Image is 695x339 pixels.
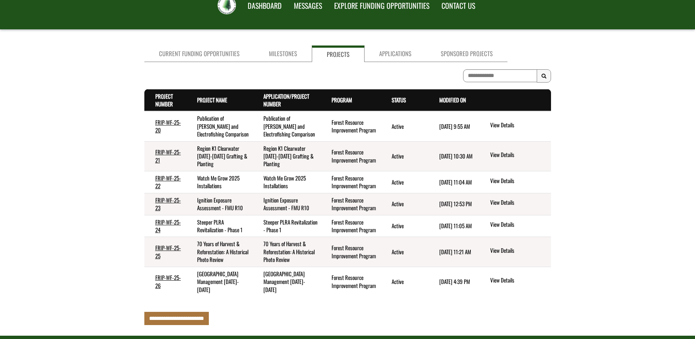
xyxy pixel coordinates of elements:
[186,267,252,296] td: Swan Hills Campground Management 2025-2030
[428,267,478,296] td: 4/25/2025 4:39 PM
[144,267,186,296] td: FRIP-WF-25-26
[381,267,428,296] td: Active
[186,237,252,267] td: 70 Years of Harvest & Reforestation: A Historical Photo Review
[252,111,321,141] td: Publication of eDNA and Electrofishing Comparison
[186,193,252,215] td: Ignition Exposure Assessment - FMU R10
[144,171,186,193] td: FRIP-WF-25-22
[321,267,381,296] td: Forest Resource Improvement Program
[144,111,186,141] td: FRIP-WF-25-20
[478,111,551,141] td: action menu
[537,69,551,83] button: Search Results
[478,237,551,267] td: action menu
[312,45,365,62] a: Projects
[155,92,173,108] a: Project Number
[439,222,472,230] time: [DATE] 11:05 AM
[490,276,548,285] a: View details
[381,141,428,171] td: Active
[252,237,321,267] td: 70 Years of Harvest & Reforestation: A Historical Photo Review
[252,171,321,193] td: Watch Me Grow 2025 Installations
[186,111,252,141] td: Publication of eDNA and Electrofishing Comparison
[155,218,181,234] a: FRIP-WF-25-24
[321,193,381,215] td: Forest Resource Improvement Program
[155,148,181,164] a: FRIP-WF-25-21
[381,171,428,193] td: Active
[252,193,321,215] td: Ignition Exposure Assessment - FMU R10
[321,237,381,267] td: Forest Resource Improvement Program
[365,45,426,62] a: Applications
[197,96,227,104] a: Project Name
[186,215,252,237] td: Steeper PLRA Revitalization - Phase 1
[490,121,548,130] a: View details
[439,248,471,256] time: [DATE] 11:21 AM
[155,196,181,212] a: FRIP-WF-25-23
[490,198,548,207] a: View details
[155,174,181,190] a: FRIP-WF-25-22
[428,111,478,141] td: 1/30/2025 9:55 AM
[439,96,466,104] a: Modified On
[490,247,548,255] a: View details
[439,178,472,186] time: [DATE] 11:04 AM
[144,141,186,171] td: FRIP-WF-25-21
[144,237,186,267] td: FRIP-WF-25-25
[439,200,472,208] time: [DATE] 12:53 PM
[332,96,352,104] a: Program
[144,193,186,215] td: FRIP-WF-25-23
[254,45,312,62] a: Milestones
[428,193,478,215] td: 5/29/2025 12:53 PM
[381,193,428,215] td: Active
[144,215,186,237] td: FRIP-WF-25-24
[490,220,548,229] a: View details
[478,141,551,171] td: action menu
[155,244,181,259] a: FRIP-WF-25-25
[381,215,428,237] td: Active
[426,45,507,62] a: Sponsored Projects
[155,273,181,289] a: FRIP-WF-25-26
[478,215,551,237] td: action menu
[428,237,478,267] td: 4/4/2025 11:21 AM
[321,171,381,193] td: Forest Resource Improvement Program
[144,45,254,62] a: Current Funding Opportunities
[439,122,470,130] time: [DATE] 9:55 AM
[186,141,252,171] td: Region K1 Clearwater 2025-2030 Grafting & Planting
[263,92,309,108] a: Application/Project Number
[478,267,551,296] td: action menu
[439,277,470,285] time: [DATE] 4:39 PM
[381,237,428,267] td: Active
[428,171,478,193] td: 9/2/2025 11:04 AM
[490,151,548,160] a: View details
[321,141,381,171] td: Forest Resource Improvement Program
[392,96,406,104] a: Status
[478,89,551,111] th: Actions
[439,152,473,160] time: [DATE] 10:30 AM
[252,215,321,237] td: Steeper PLRA Revitalization - Phase 1
[252,267,321,296] td: Swan Hills Campground Management 2025-2030
[478,171,551,193] td: action menu
[428,215,478,237] td: 9/2/2025 11:05 AM
[155,118,181,134] a: FRIP-WF-25-20
[321,111,381,141] td: Forest Resource Improvement Program
[428,141,478,171] td: 3/5/2025 10:30 AM
[490,177,548,186] a: View details
[252,141,321,171] td: Region K1 Clearwater 2025-2030 Grafting & Planting
[186,171,252,193] td: Watch Me Grow 2025 Installations
[321,215,381,237] td: Forest Resource Improvement Program
[381,111,428,141] td: Active
[478,193,551,215] td: action menu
